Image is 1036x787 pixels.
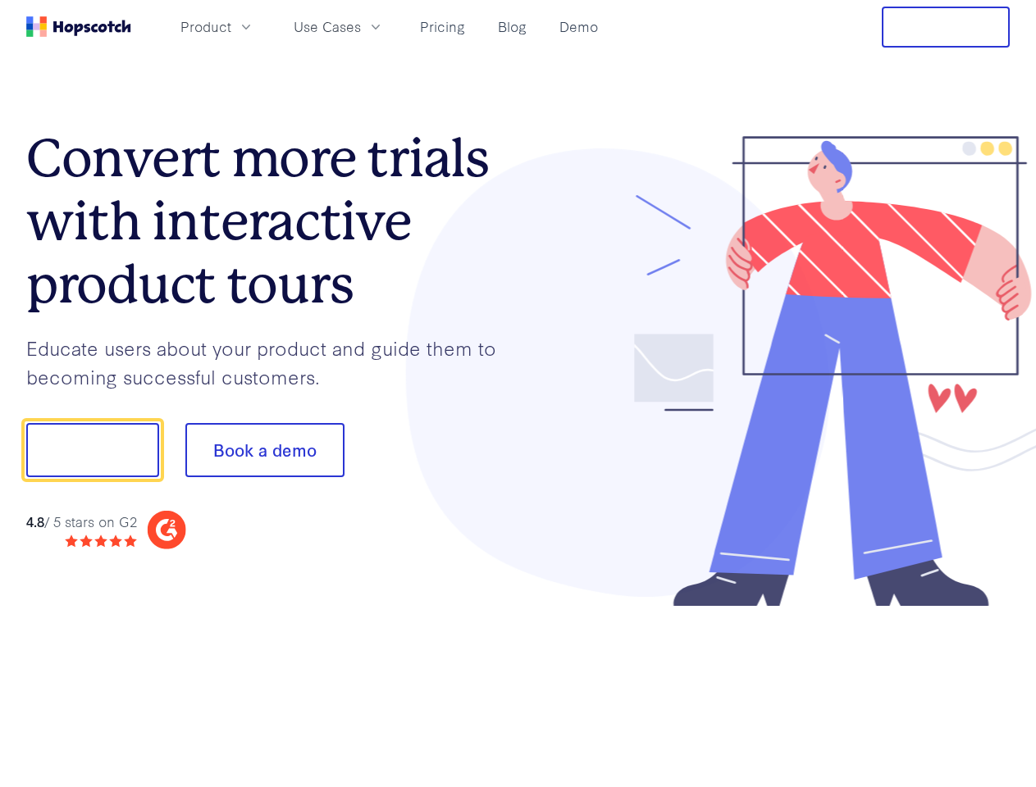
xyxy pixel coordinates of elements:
span: Use Cases [294,16,361,37]
div: / 5 stars on G2 [26,512,137,532]
button: Free Trial [882,7,1010,48]
h1: Convert more trials with interactive product tours [26,127,518,316]
button: Use Cases [284,13,394,40]
p: Educate users about your product and guide them to becoming successful customers. [26,334,518,390]
button: Show me! [26,423,159,477]
button: Book a demo [185,423,345,477]
span: Product [180,16,231,37]
button: Product [171,13,264,40]
a: Blog [491,13,533,40]
strong: 4.8 [26,512,44,530]
a: Pricing [413,13,472,40]
a: Demo [553,13,605,40]
a: Home [26,16,131,37]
